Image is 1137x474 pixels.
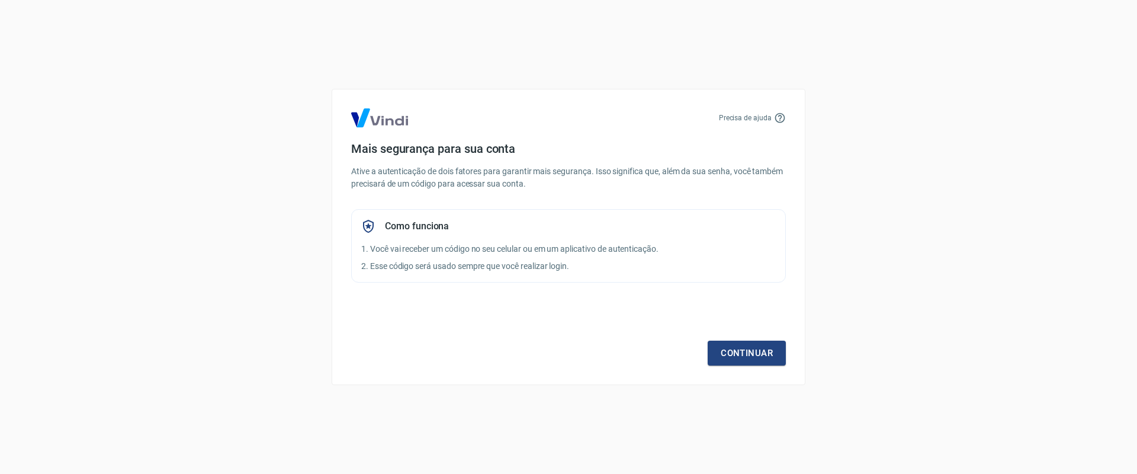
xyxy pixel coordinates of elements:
a: Continuar [708,341,786,366]
p: 1. Você vai receber um código no seu celular ou em um aplicativo de autenticação. [361,243,776,255]
img: Logo Vind [351,108,408,127]
p: Precisa de ajuda [719,113,772,123]
h4: Mais segurança para sua conta [351,142,786,156]
p: 2. Esse código será usado sempre que você realizar login. [361,260,776,273]
p: Ative a autenticação de dois fatores para garantir mais segurança. Isso significa que, além da su... [351,165,786,190]
h5: Como funciona [385,220,449,232]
